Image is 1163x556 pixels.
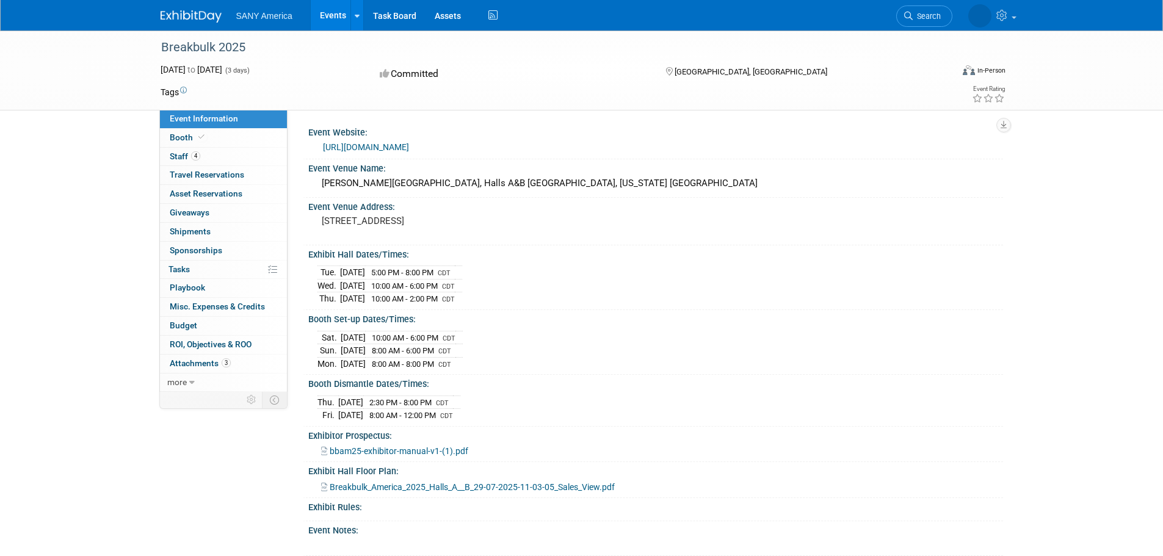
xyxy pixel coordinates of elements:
div: Booth Set-up Dates/Times: [308,310,1003,325]
a: Misc. Expenses & Credits [160,298,287,316]
div: Event Notes: [308,521,1003,536]
a: Booth [160,129,287,147]
a: ROI, Objectives & ROO [160,336,287,354]
td: Personalize Event Tab Strip [241,392,263,408]
td: Fri. [317,409,338,422]
span: 8:00 AM - 12:00 PM [369,411,436,420]
span: to [186,65,197,74]
td: [DATE] [338,395,363,409]
div: Event Venue Name: [308,159,1003,175]
span: Playbook [170,283,205,292]
pre: [STREET_ADDRESS] [322,215,584,226]
td: Mon. [317,357,341,370]
a: Breakbulk_America_2025_Halls_A__B_29-07-2025-11-03-05_Sales_View.pdf [321,482,615,492]
a: Search [896,5,952,27]
td: [DATE] [340,279,365,292]
a: Asset Reservations [160,185,287,203]
div: Exhibit Hall Dates/Times: [308,245,1003,261]
a: Giveaways [160,204,287,222]
span: CDT [443,334,455,342]
span: 2:30 PM - 8:00 PM [369,398,432,407]
span: [GEOGRAPHIC_DATA], [GEOGRAPHIC_DATA] [675,67,827,76]
td: Tue. [317,266,340,280]
span: (3 days) [224,67,250,74]
div: [PERSON_NAME][GEOGRAPHIC_DATA], Halls A&B [GEOGRAPHIC_DATA], [US_STATE] [GEOGRAPHIC_DATA] [317,174,994,193]
span: 3 [222,358,231,367]
td: Sat. [317,331,341,344]
td: Toggle Event Tabs [262,392,287,408]
i: Booth reservation complete [198,134,205,140]
span: CDT [442,283,455,291]
span: more [167,377,187,387]
a: Travel Reservations [160,166,287,184]
td: Wed. [317,279,340,292]
td: Sun. [317,344,341,358]
span: 4 [191,151,200,161]
div: Event Format [880,63,1006,82]
span: Giveaways [170,208,209,217]
span: Travel Reservations [170,170,244,179]
a: [URL][DOMAIN_NAME] [323,142,409,152]
span: CDT [440,412,453,420]
a: Attachments3 [160,355,287,373]
div: Committed [376,63,646,85]
span: [DATE] [DATE] [161,65,222,74]
a: Staff4 [160,148,287,166]
img: Format-Inperson.png [963,65,975,75]
a: Budget [160,317,287,335]
td: [DATE] [340,266,365,280]
span: 10:00 AM - 6:00 PM [372,333,438,342]
span: Shipments [170,226,211,236]
div: Breakbulk 2025 [157,37,934,59]
span: CDT [438,269,451,277]
span: Sponsorships [170,245,222,255]
a: bbam25-exhibitor-manual-v1-(1).pdf [321,446,468,456]
span: 10:00 AM - 2:00 PM [371,294,438,303]
div: Exhibitor Prospectus: [308,427,1003,442]
span: 8:00 AM - 8:00 PM [372,359,434,369]
a: more [160,374,287,392]
span: 8:00 AM - 6:00 PM [372,346,434,355]
div: Event Venue Address: [308,198,1003,213]
td: Thu. [317,292,340,305]
span: bbam25-exhibitor-manual-v1-(1).pdf [330,446,468,456]
div: Event Website: [308,123,1003,139]
img: ExhibitDay [161,10,222,23]
span: 10:00 AM - 6:00 PM [371,281,438,291]
span: CDT [438,347,451,355]
a: Sponsorships [160,242,287,260]
img: Keisha Mayes [968,4,991,27]
td: [DATE] [341,344,366,358]
span: 5:00 PM - 8:00 PM [371,268,433,277]
div: In-Person [977,66,1005,75]
span: ROI, Objectives & ROO [170,339,252,349]
span: CDT [436,399,449,407]
span: Tasks [168,264,190,274]
span: CDT [442,295,455,303]
a: Tasks [160,261,287,279]
td: [DATE] [340,292,365,305]
span: Misc. Expenses & Credits [170,301,265,311]
a: Event Information [160,110,287,128]
td: [DATE] [338,409,363,422]
div: Event Rating [972,86,1005,92]
span: Asset Reservations [170,189,242,198]
a: Shipments [160,223,287,241]
span: CDT [438,361,451,369]
div: Exhibit Hall Floor Plan: [308,462,1003,477]
div: Booth Dismantle Dates/Times: [308,375,1003,390]
span: Search [913,12,941,21]
span: Budget [170,320,197,330]
td: [DATE] [341,357,366,370]
span: Breakbulk_America_2025_Halls_A__B_29-07-2025-11-03-05_Sales_View.pdf [330,482,615,492]
span: Booth [170,132,207,142]
span: Staff [170,151,200,161]
span: SANY America [236,11,292,21]
span: Attachments [170,358,231,368]
td: Tags [161,86,187,98]
td: [DATE] [341,331,366,344]
span: Event Information [170,114,238,123]
div: Exhibit Rules: [308,498,1003,513]
a: Playbook [160,279,287,297]
td: Thu. [317,395,338,409]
